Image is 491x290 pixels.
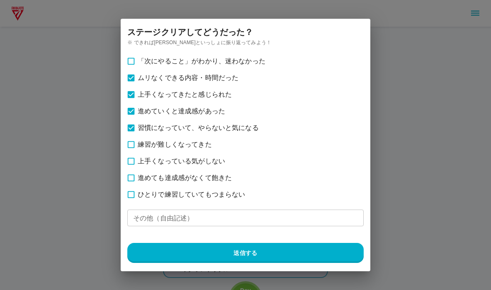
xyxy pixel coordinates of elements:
span: 上手くなっている気がしない [138,156,225,166]
span: 「次にやること」がわかり、迷わなかった [138,56,265,66]
span: 練習が難しくなってきた [138,140,212,150]
span: 進めても達成感がなくて飽きた [138,173,232,183]
h2: ステージ クリアしてどうだった？ [117,19,370,45]
span: ひとりで練習していてもつまらない [138,190,245,200]
span: ムリなくできる内容・時間だった [138,73,238,83]
span: 習慣になっていて、やらないと気になる [138,123,259,133]
span: 進めていくと達成感があった [138,106,225,116]
p: ※ できれば[PERSON_NAME]といっしょに振り返ってみよう！ [127,39,364,46]
span: 上手くなってきたと感じられた [138,90,232,100]
button: 送信する [127,243,364,263]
